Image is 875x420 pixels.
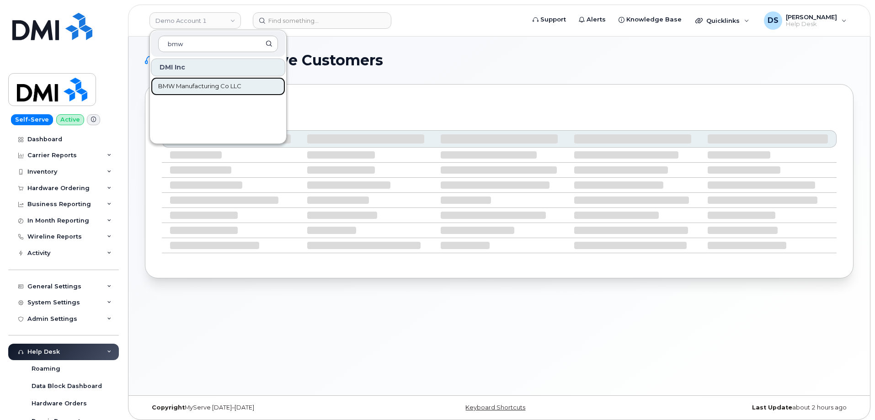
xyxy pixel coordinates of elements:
input: Search [158,36,278,52]
a: BMW Manufacturing Co LLC [151,77,285,96]
span: BMW Manufacturing Co LLC [158,82,241,91]
div: DMI Inc [151,58,285,76]
div: about 2 hours ago [617,404,854,411]
strong: Copyright [152,404,185,411]
a: Keyboard Shortcuts [465,404,525,411]
div: MyServe [DATE]–[DATE] [145,404,381,411]
strong: Last Update [752,404,792,411]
